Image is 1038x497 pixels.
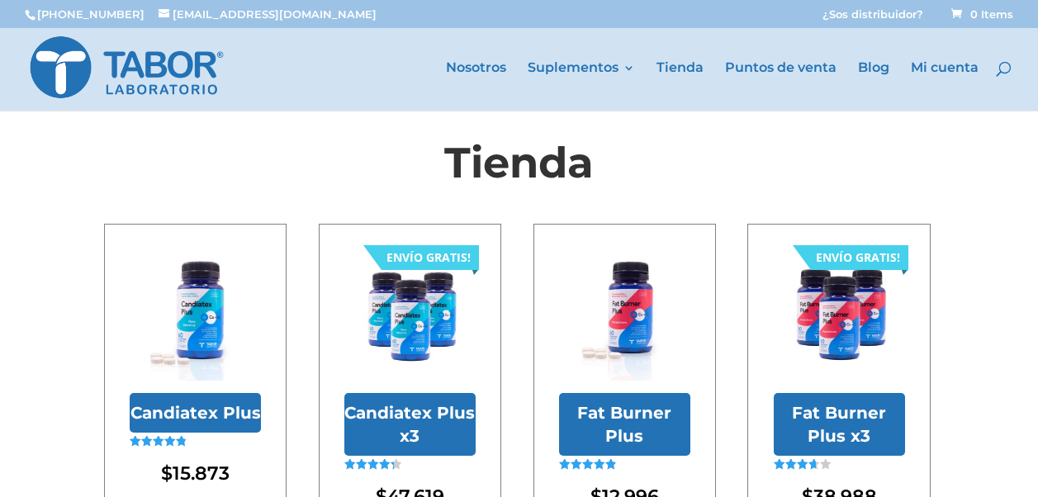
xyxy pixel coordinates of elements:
a: Nosotros [446,62,506,111]
span: Valorado en de 5 [130,436,185,484]
a: 0 Items [948,7,1013,21]
a: Blog [858,62,889,111]
a: Candiatex Plus con pastillasCandiatex PlusValorado en 4.85 de 5 $15.873 [130,249,261,486]
img: Candiatex Plus x3 [344,249,476,381]
a: Puntos de venta [725,62,837,111]
a: Suplementos [528,62,635,111]
bdi: 15.873 [161,461,230,485]
img: Laboratorio Tabor [28,33,225,102]
div: ENVÍO GRATIS! [386,245,471,270]
span: $ [161,461,173,485]
div: Valorado en 3.67 de 5 [774,459,831,470]
h2: Fat Burner Plus [559,393,690,456]
h2: Candiatex Plus x3 [344,393,476,456]
h1: Tienda [104,133,935,201]
div: Valorado en 4.85 de 5 [130,436,187,447]
a: Mi cuenta [911,62,979,111]
div: ENVÍO GRATIS! [816,245,900,270]
a: [EMAIL_ADDRESS][DOMAIN_NAME] [159,7,377,21]
a: [PHONE_NUMBER] [37,7,145,21]
h2: Fat Burner Plus x3 [774,393,905,456]
a: ¿Sos distribuidor? [822,9,923,28]
img: Fat Burner Plus con pastillas [559,249,690,381]
h2: Candiatex Plus [130,393,261,433]
img: Fat Burner Plus x3 [774,249,905,381]
span: 0 Items [951,7,1013,21]
img: Candiatex Plus con pastillas [130,249,261,381]
div: Valorado en 4.91 de 5 [559,459,616,470]
a: Tienda [656,62,704,111]
div: Valorado en 4.36 de 5 [344,459,401,470]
